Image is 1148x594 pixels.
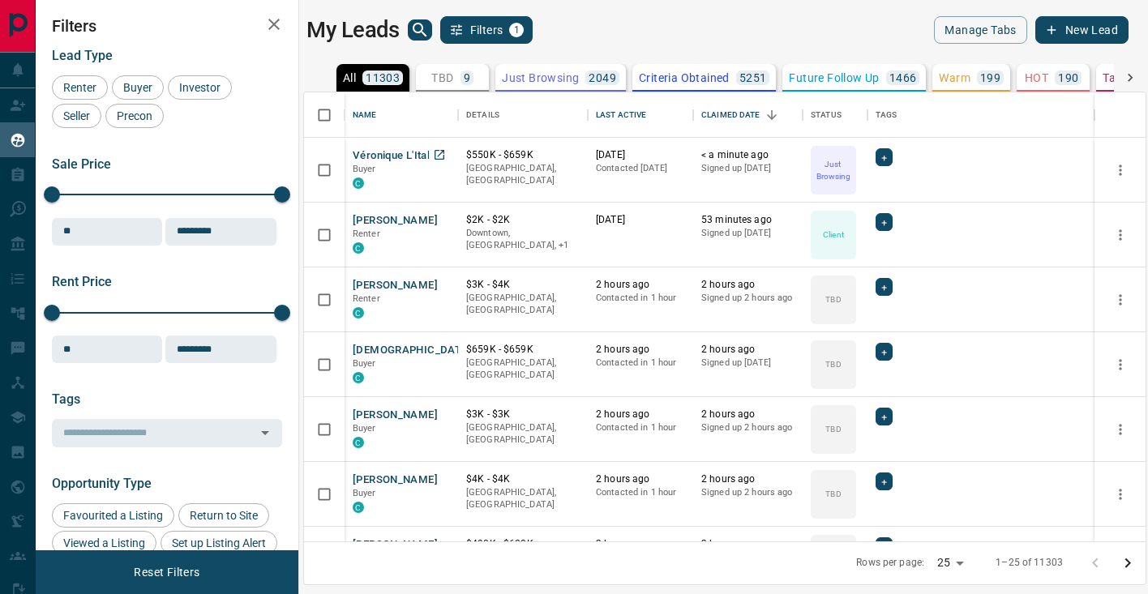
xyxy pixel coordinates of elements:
p: 3 hours ago [596,537,685,551]
p: Contacted [DATE] [596,162,685,175]
span: Renter [58,81,102,94]
span: + [881,473,887,489]
p: 199 [980,72,1000,83]
p: [GEOGRAPHIC_DATA], [GEOGRAPHIC_DATA] [466,421,580,447]
button: [PERSON_NAME] [353,213,438,229]
p: [DATE] [596,148,685,162]
p: Signed up [DATE] [701,162,795,175]
div: + [876,343,893,361]
button: Véronique L'Italien [353,148,444,164]
span: Seller [58,109,96,122]
p: Rows per page: [856,556,924,570]
p: [GEOGRAPHIC_DATA], [GEOGRAPHIC_DATA] [466,292,580,317]
p: Contacted in 1 hour [596,486,685,499]
h1: My Leads [306,17,400,43]
p: [GEOGRAPHIC_DATA], [GEOGRAPHIC_DATA] [466,357,580,382]
div: condos.ca [353,372,364,383]
p: Signed up [DATE] [701,357,795,370]
span: Renter [353,293,380,304]
span: Buyer [353,423,376,434]
span: + [881,538,887,554]
button: [PERSON_NAME] [353,472,438,488]
span: 1 [511,24,522,36]
p: 3 hours ago [701,537,795,551]
div: Name [353,92,377,138]
p: 2 hours ago [596,278,685,292]
p: Toronto [466,227,580,252]
p: Criteria Obtained [639,72,730,83]
p: 2 hours ago [701,472,795,486]
span: Lead Type [52,48,113,63]
div: + [876,472,893,490]
p: 190 [1058,72,1078,83]
p: Warm [939,72,970,83]
p: < a minute ago [701,148,795,162]
p: 2 hours ago [596,472,685,486]
button: Go to next page [1112,547,1144,579]
div: Investor [168,75,232,100]
p: 5251 [739,72,767,83]
button: more [1108,353,1133,377]
div: + [876,213,893,231]
p: All [343,72,356,83]
span: Buyer [353,488,376,498]
span: Set up Listing Alert [166,536,272,549]
div: Last Active [596,92,646,138]
span: Buyer [353,358,376,369]
p: 2 hours ago [701,343,795,357]
button: [PERSON_NAME] [353,537,438,553]
div: Status [811,92,842,138]
div: condos.ca [353,307,364,318]
div: Return to Site [178,503,269,528]
p: [GEOGRAPHIC_DATA], [GEOGRAPHIC_DATA] [466,486,580,511]
span: Favourited a Listing [58,509,169,522]
p: 53 minutes ago [701,213,795,227]
div: Tags [867,92,1094,138]
button: more [1108,158,1133,182]
div: Seller [52,104,101,128]
div: 25 [931,551,970,575]
p: $4K - $4K [466,472,580,486]
button: New Lead [1035,16,1129,44]
span: + [881,214,887,230]
div: Buyer [112,75,164,100]
div: Claimed Date [693,92,803,138]
p: TBD [825,423,841,435]
div: Precon [105,104,164,128]
span: + [881,344,887,360]
p: 2 hours ago [701,408,795,421]
button: search button [408,19,432,41]
p: Future Follow Up [789,72,879,83]
p: 9 [464,72,470,83]
div: Details [458,92,588,138]
div: Renter [52,75,108,100]
p: $659K - $659K [466,343,580,357]
div: Last Active [588,92,693,138]
p: Contacted in 1 hour [596,357,685,370]
button: [PERSON_NAME] [353,278,438,293]
span: + [881,408,887,425]
p: Signed up 2 hours ago [701,292,795,305]
p: 2 hours ago [596,408,685,421]
div: + [876,148,893,166]
span: Precon [111,109,158,122]
span: + [881,149,887,165]
div: condos.ca [353,437,364,448]
p: 11303 [366,72,400,83]
p: Contacted in 1 hour [596,421,685,434]
button: Open [254,421,276,444]
p: Signed up 2 hours ago [701,486,795,499]
div: Viewed a Listing [52,531,156,555]
span: Investor [173,81,226,94]
div: Status [803,92,867,138]
span: Renter [353,229,380,239]
p: Client [823,229,844,241]
h2: Filters [52,16,282,36]
p: 1466 [889,72,917,83]
p: Signed up 2 hours ago [701,421,795,434]
div: condos.ca [353,177,364,189]
p: TBD [431,72,453,83]
p: TBD [825,488,841,500]
p: TBD [825,293,841,306]
button: Manage Tabs [934,16,1026,44]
